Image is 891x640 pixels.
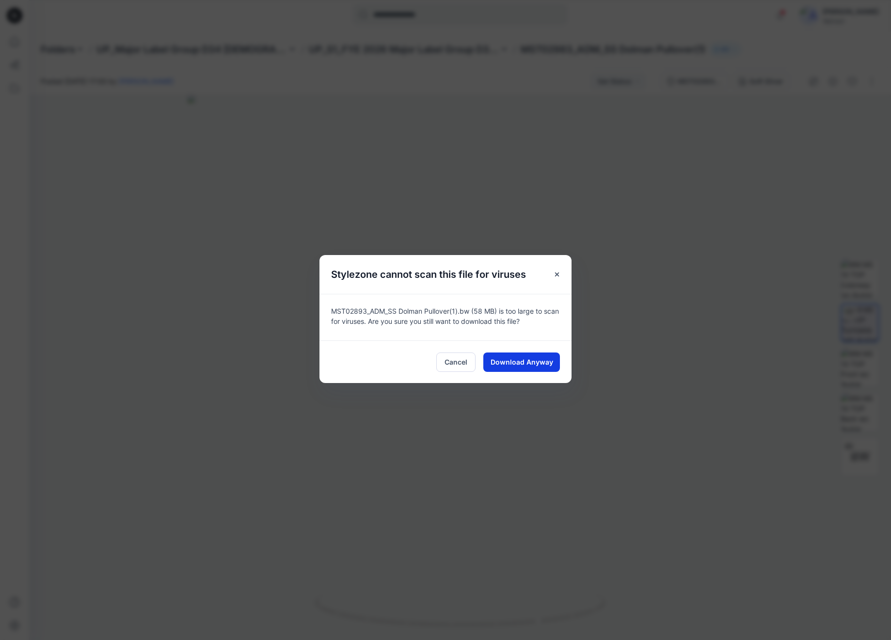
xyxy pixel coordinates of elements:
[548,266,566,283] button: Close
[445,357,467,367] span: Cancel
[319,255,538,294] h5: Stylezone cannot scan this file for viruses
[436,352,476,372] button: Cancel
[319,294,572,340] div: MST02893_ADM_SS Dolman Pullover(1).bw (58 MB) is too large to scan for viruses. Are you sure you ...
[483,352,560,372] button: Download Anyway
[491,357,553,367] span: Download Anyway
